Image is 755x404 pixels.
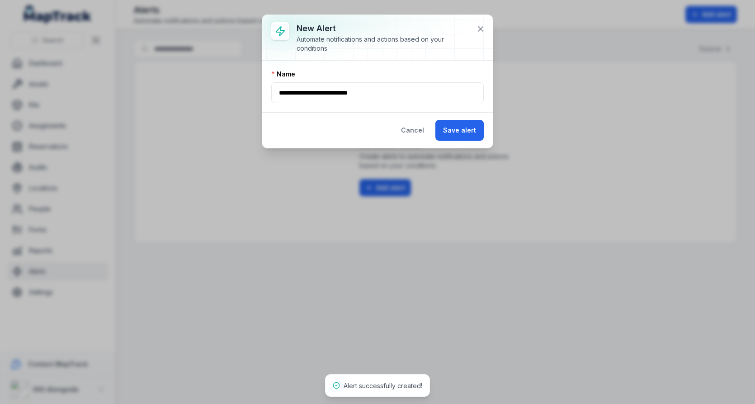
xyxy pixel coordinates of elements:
button: Save alert [435,120,484,141]
span: Alert successfully created! [344,382,422,390]
button: Cancel [393,120,432,141]
label: Name [271,70,295,79]
h3: New alert [297,22,469,35]
div: Automate notifications and actions based on your conditions. [297,35,469,53]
